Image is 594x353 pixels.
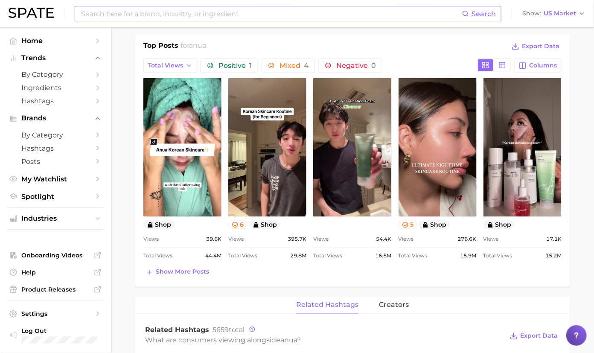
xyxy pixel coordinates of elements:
[228,220,247,229] button: 6
[280,336,297,344] span: anua
[529,62,557,69] span: Columns
[545,251,562,261] span: 15.2m
[399,251,428,261] span: Total Views
[510,41,562,53] button: Export Data
[7,172,104,186] a: My Watchlist
[21,97,90,105] span: Hashtags
[483,251,512,261] span: Total Views
[7,212,104,225] button: Industries
[143,41,178,53] h1: Top Posts
[213,326,229,334] span: 5659
[21,70,90,79] span: by Category
[249,220,281,229] button: shop
[7,68,104,81] a: by Category
[21,144,90,152] span: Hashtags
[520,333,558,340] span: Export Data
[156,268,209,276] span: Show more posts
[7,52,104,64] button: Trends
[21,175,90,183] span: My Watchlist
[7,307,104,320] a: Settings
[148,62,183,69] span: Total Views
[399,220,417,229] button: 5
[288,234,306,245] span: 395.7k
[313,234,329,245] span: Views
[143,251,172,261] span: Total Views
[7,266,104,279] a: Help
[7,190,104,203] a: Spotlight
[546,234,562,245] span: 17.1k
[458,234,477,245] span: 276.6k
[21,114,90,122] span: Brands
[189,41,207,50] span: anua
[508,330,560,342] button: Export Data
[145,326,209,334] span: Related Hashtags
[21,158,90,166] span: Posts
[21,268,90,276] span: Help
[21,131,90,139] span: by Category
[213,326,245,334] span: total
[483,234,499,245] span: Views
[145,335,504,346] div: What are consumers viewing alongside ?
[544,11,576,16] span: US Market
[290,251,306,261] span: 29.8m
[206,234,221,245] span: 39.6k
[336,62,376,69] span: Negative
[7,34,104,47] a: Home
[7,81,104,94] a: Ingredients
[21,310,90,318] span: Settings
[520,8,588,19] button: ShowUS Market
[21,84,90,92] span: Ingredients
[379,301,409,309] span: creators
[228,234,244,245] span: Views
[143,234,159,245] span: Views
[419,220,450,229] button: shop
[205,251,221,261] span: 44.4m
[376,234,392,245] span: 54.4k
[522,11,541,16] span: Show
[376,251,392,261] span: 16.5m
[7,112,104,125] button: Brands
[7,249,104,262] a: Onboarding Videos
[522,43,559,50] span: Export Data
[7,142,104,155] a: Hashtags
[7,283,104,296] a: Product Releases
[483,220,515,229] button: shop
[9,8,54,18] img: SPATE
[313,251,342,261] span: Total Views
[181,41,207,53] h2: for
[304,61,309,70] span: 4
[7,94,104,108] a: Hashtags
[21,37,90,45] span: Home
[249,61,252,70] span: 1
[472,10,496,18] span: Search
[296,301,358,309] span: related hashtags
[143,266,211,278] button: Show more posts
[80,6,462,21] input: Search here for a brand, industry, or ingredient
[514,58,562,73] button: Columns
[7,324,104,347] a: Log out. Currently logged in with e-mail addison@spate.nyc.
[143,220,175,229] button: shop
[21,286,90,293] span: Product Releases
[371,61,376,70] span: 0
[399,234,414,245] span: Views
[21,215,90,222] span: Industries
[21,327,97,335] span: Log Out
[7,155,104,168] a: Posts
[280,62,309,69] span: Mixed
[7,128,104,142] a: by Category
[460,251,477,261] span: 15.9m
[143,58,197,73] button: Total Views
[21,251,90,259] span: Onboarding Videos
[21,193,90,201] span: Spotlight
[21,54,90,62] span: Trends
[218,62,252,69] span: Positive
[228,251,257,261] span: Total Views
